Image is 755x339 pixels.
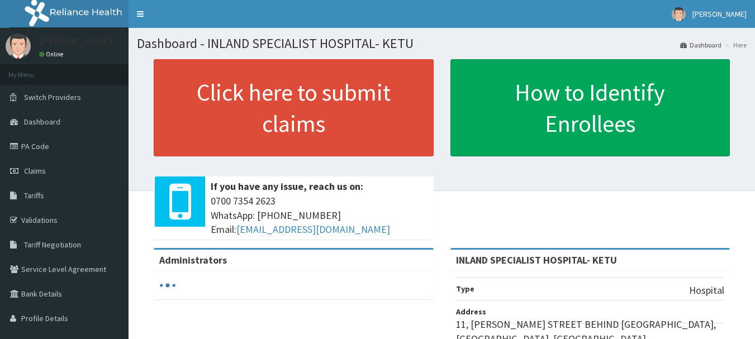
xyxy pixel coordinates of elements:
b: Type [456,284,474,294]
a: Dashboard [680,40,721,50]
b: Administrators [159,254,227,266]
a: Click here to submit claims [154,59,434,156]
img: User Image [6,34,31,59]
a: Online [39,50,66,58]
p: [PERSON_NAME] [39,36,112,46]
span: Tariffs [24,190,44,200]
p: Hospital [689,283,724,298]
li: Here [723,40,747,50]
a: [EMAIL_ADDRESS][DOMAIN_NAME] [236,223,390,236]
span: [PERSON_NAME] [692,9,747,19]
span: Claims [24,166,46,176]
img: User Image [672,7,686,21]
strong: INLAND SPECIALIST HOSPITAL- KETU [456,254,617,266]
span: Switch Providers [24,92,81,102]
b: If you have any issue, reach us on: [211,180,363,193]
h1: Dashboard - INLAND SPECIALIST HOSPITAL- KETU [137,36,747,51]
span: Tariff Negotiation [24,240,81,250]
b: Address [456,307,486,317]
a: How to Identify Enrollees [450,59,730,156]
span: 0700 7354 2623 WhatsApp: [PHONE_NUMBER] Email: [211,194,428,237]
svg: audio-loading [159,277,176,294]
span: Dashboard [24,117,60,127]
